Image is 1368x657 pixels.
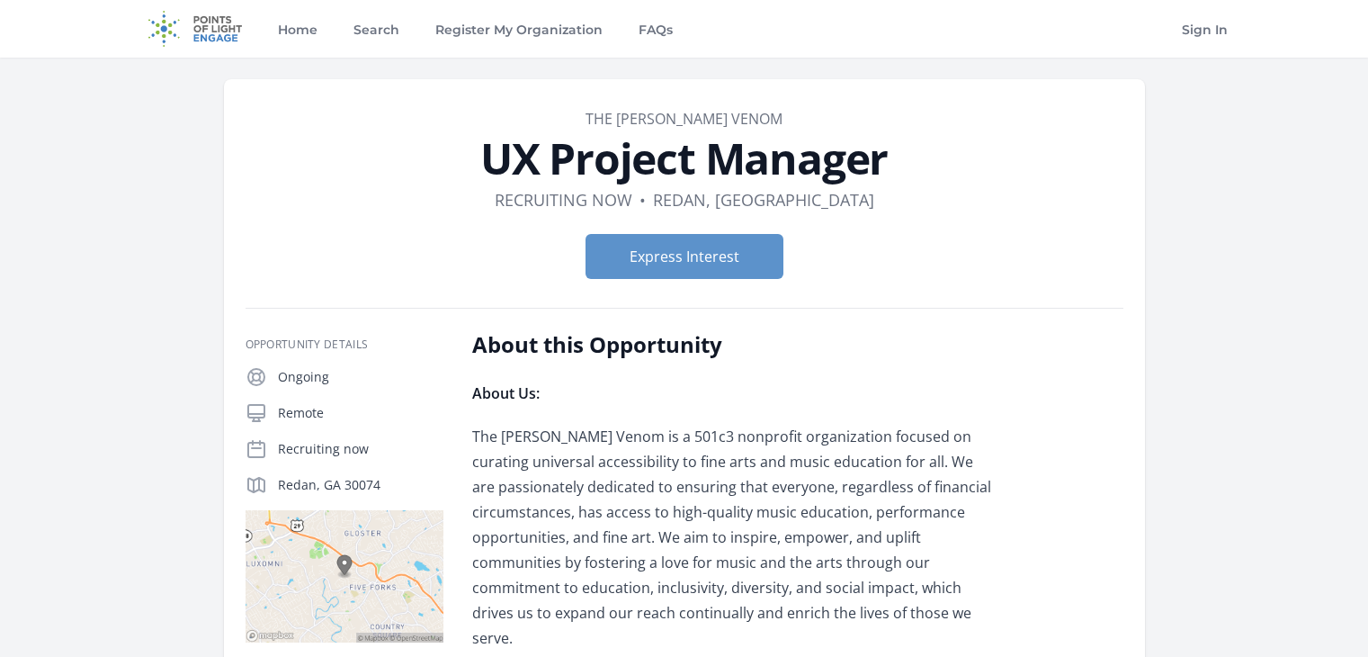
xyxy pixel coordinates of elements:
[639,187,646,212] div: •
[246,337,443,352] h3: Opportunity Details
[495,187,632,212] dd: Recruiting now
[246,137,1123,180] h1: UX Project Manager
[278,476,443,494] p: Redan, GA 30074
[278,440,443,458] p: Recruiting now
[586,234,783,279] button: Express Interest
[653,187,874,212] dd: Redan, [GEOGRAPHIC_DATA]
[278,404,443,422] p: Remote
[472,330,998,359] h2: About this Opportunity
[278,368,443,386] p: Ongoing
[246,510,443,643] img: Map
[472,383,540,403] strong: About Us:
[472,424,998,651] p: The [PERSON_NAME] Venom is a 501c3 nonprofit organization focused on curating universal accessibi...
[586,109,782,129] a: The [PERSON_NAME] Venom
